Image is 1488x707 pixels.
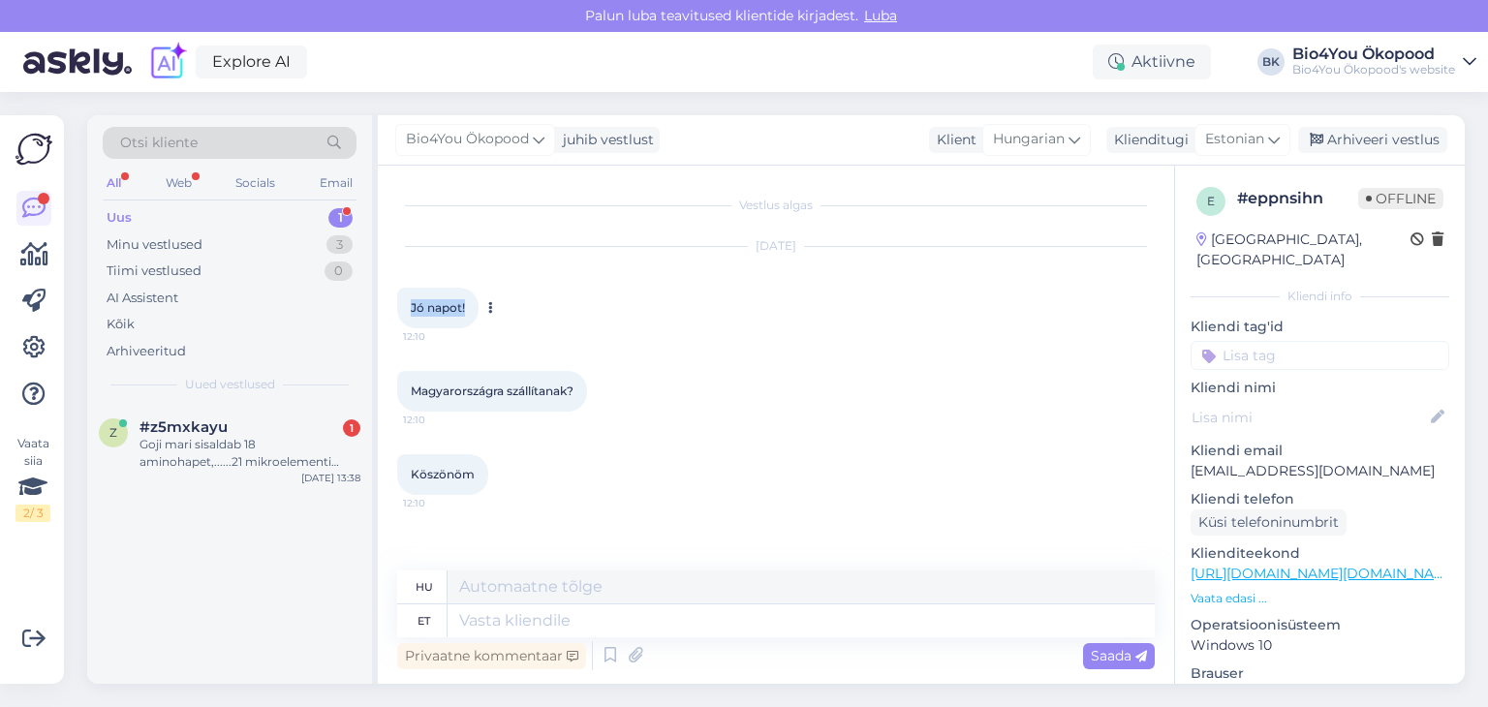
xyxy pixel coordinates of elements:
[1358,188,1443,209] span: Offline
[1191,461,1449,481] p: [EMAIL_ADDRESS][DOMAIN_NAME]
[1257,48,1285,76] div: BK
[120,133,198,153] span: Otsi kliente
[555,130,654,150] div: juhib vestlust
[15,505,50,522] div: 2 / 3
[1191,565,1459,582] a: [URL][DOMAIN_NAME][DOMAIN_NAME]
[15,131,52,168] img: Askly Logo
[326,235,353,255] div: 3
[411,300,465,315] span: Jó napot!
[139,418,228,436] span: #z5mxkayu
[1106,130,1189,150] div: Klienditugi
[328,208,353,228] div: 1
[1191,590,1449,607] p: Vaata edasi ...
[343,419,360,437] div: 1
[1191,543,1449,564] p: Klienditeekond
[316,170,356,196] div: Email
[107,235,202,255] div: Minu vestlused
[325,261,353,281] div: 0
[1292,46,1455,62] div: Bio4You Ökopood
[1191,341,1449,370] input: Lisa tag
[1192,407,1427,428] input: Lisa nimi
[406,129,529,150] span: Bio4You Ökopood
[1191,378,1449,398] p: Kliendi nimi
[107,208,132,228] div: Uus
[1091,647,1147,664] span: Saada
[397,197,1155,214] div: Vestlus algas
[147,42,188,82] img: explore-ai
[403,496,476,510] span: 12:10
[15,435,50,522] div: Vaata siia
[411,467,475,481] span: Köszönöm
[403,413,476,427] span: 12:10
[1191,441,1449,461] p: Kliendi email
[1191,635,1449,656] p: Windows 10
[1207,194,1215,208] span: e
[107,342,186,361] div: Arhiveeritud
[411,384,573,398] span: Magyarországra szállítanak?
[107,261,201,281] div: Tiimi vestlused
[109,425,117,440] span: z
[416,570,433,603] div: hu
[1292,46,1476,77] a: Bio4You ÖkopoodBio4You Ökopood's website
[397,643,586,669] div: Privaatne kommentaar
[107,315,135,334] div: Kõik
[403,329,476,344] span: 12:10
[1191,489,1449,509] p: Kliendi telefon
[858,7,903,24] span: Luba
[196,46,307,78] a: Explore AI
[1196,230,1410,270] div: [GEOGRAPHIC_DATA], [GEOGRAPHIC_DATA]
[1093,45,1211,79] div: Aktiivne
[929,130,976,150] div: Klient
[397,237,1155,255] div: [DATE]
[232,170,279,196] div: Socials
[993,129,1065,150] span: Hungarian
[107,289,178,308] div: AI Assistent
[1205,129,1264,150] span: Estonian
[1237,187,1358,210] div: # eppnsihn
[418,604,430,637] div: et
[162,170,196,196] div: Web
[1298,127,1447,153] div: Arhiveeri vestlus
[301,471,360,485] div: [DATE] 13:38
[1191,663,1449,684] p: Brauser
[1292,62,1455,77] div: Bio4You Ökopood's website
[1191,509,1347,536] div: Küsi telefoninumbrit
[1191,288,1449,305] div: Kliendi info
[1191,317,1449,337] p: Kliendi tag'id
[185,376,275,393] span: Uued vestlused
[103,170,125,196] div: All
[139,436,360,471] div: Goji mari sisaldab 18 aminohapet,......21 mikroelementi nagu raud, magneesium, kaalium, vask, kal...
[1191,615,1449,635] p: Operatsioonisüsteem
